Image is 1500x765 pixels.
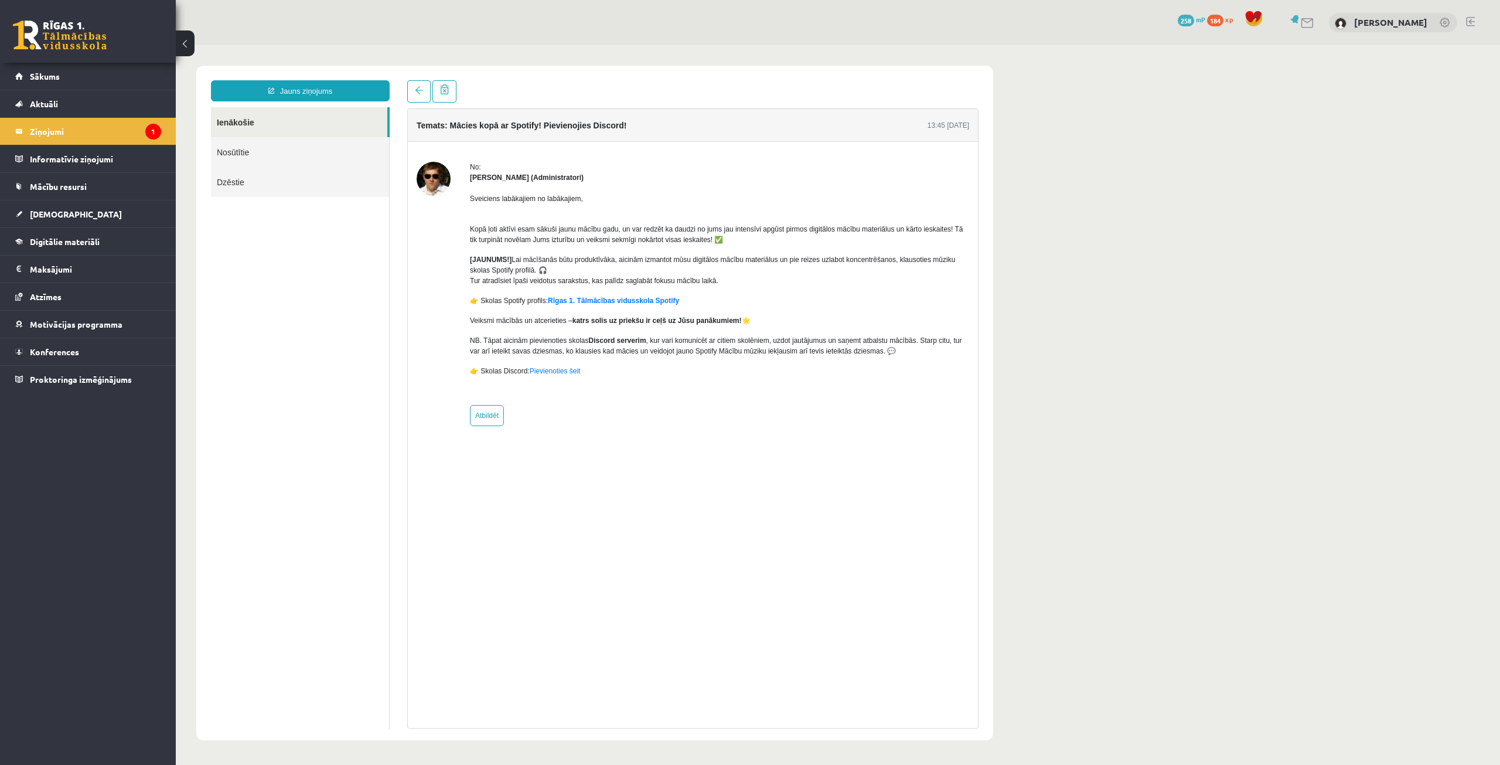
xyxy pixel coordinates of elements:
a: Rīgas 1. Tālmācības vidusskola [13,21,107,50]
span: Motivācijas programma [30,319,122,329]
legend: Informatīvie ziņojumi [30,145,161,172]
img: Alekss Kozlovskis [1335,18,1346,29]
span: Aktuāli [30,98,58,109]
a: Motivācijas programma [15,311,161,338]
a: Ienākošie [35,62,212,92]
p: 👉 Skolas Discord: [294,321,793,331]
span: Digitālie materiāli [30,236,100,247]
h4: Temats: Mācies kopā ar Spotify! Pievienojies Discord! [241,76,451,85]
div: 13:45 [DATE] [752,75,793,86]
i: 1 [145,124,161,140]
a: Maksājumi [15,256,161,283]
p: Lai mācīšanās būtu produktīvāka, aicinām izmantot mūsu digitālos mācību materiālus un pie reizes ... [294,209,793,241]
div: No: [294,117,793,127]
strong: katrs solis uz priekšu ir ceļš uz Jūsu panākumiem! [397,271,566,280]
span: 184 [1207,15,1223,26]
p: Kopā ļoti aktīvi esam sākuši jaunu mācību gadu, un var redzēt ka daudzi no jums jau intensīvi apg... [294,168,793,200]
a: Proktoringa izmēģinājums [15,366,161,393]
a: Nosūtītie [35,92,213,122]
a: Konferences [15,338,161,365]
p: NB. Tāpat aicinām pievienoties skolas , kur vari komunicēt ar citiem skolēniem, uzdot jautājumus ... [294,290,793,311]
img: Ivo Čapiņš [241,117,275,151]
a: Pievienoties šeit [354,322,405,330]
a: Jauns ziņojums [35,35,214,56]
a: 258 mP [1178,15,1205,24]
a: Atbildēt [294,360,328,381]
span: Atzīmes [30,291,62,302]
p: Veiksmi mācībās un atcerieties – 🌟 [294,270,793,281]
strong: [PERSON_NAME] (Administratori) [294,128,408,137]
span: Proktoringa izmēģinājums [30,374,132,385]
a: Aktuāli [15,90,161,117]
a: Ziņojumi1 [15,118,161,145]
a: Rīgas 1. Tālmācības vidusskola Spotify [372,251,503,260]
a: Informatīvie ziņojumi [15,145,161,172]
span: xp [1225,15,1233,24]
span: Sākums [30,71,60,81]
a: Atzīmes [15,283,161,310]
p: Sveiciens labākajiem no labākajiem, [294,148,793,159]
legend: Maksājumi [30,256,161,283]
legend: Ziņojumi [30,118,161,145]
strong: Discord serverim [413,291,471,300]
a: Mācību resursi [15,173,161,200]
a: [DEMOGRAPHIC_DATA] [15,200,161,227]
span: [DEMOGRAPHIC_DATA] [30,209,122,219]
p: 👉 Skolas Spotify profils: [294,250,793,261]
span: Mācību resursi [30,181,87,192]
span: 258 [1178,15,1194,26]
a: 184 xp [1207,15,1239,24]
a: Sākums [15,63,161,90]
a: Dzēstie [35,122,213,152]
span: mP [1196,15,1205,24]
a: [PERSON_NAME] [1354,16,1427,28]
span: Konferences [30,346,79,357]
strong: [JAUNUMS!] [294,210,336,219]
a: Digitālie materiāli [15,228,161,255]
